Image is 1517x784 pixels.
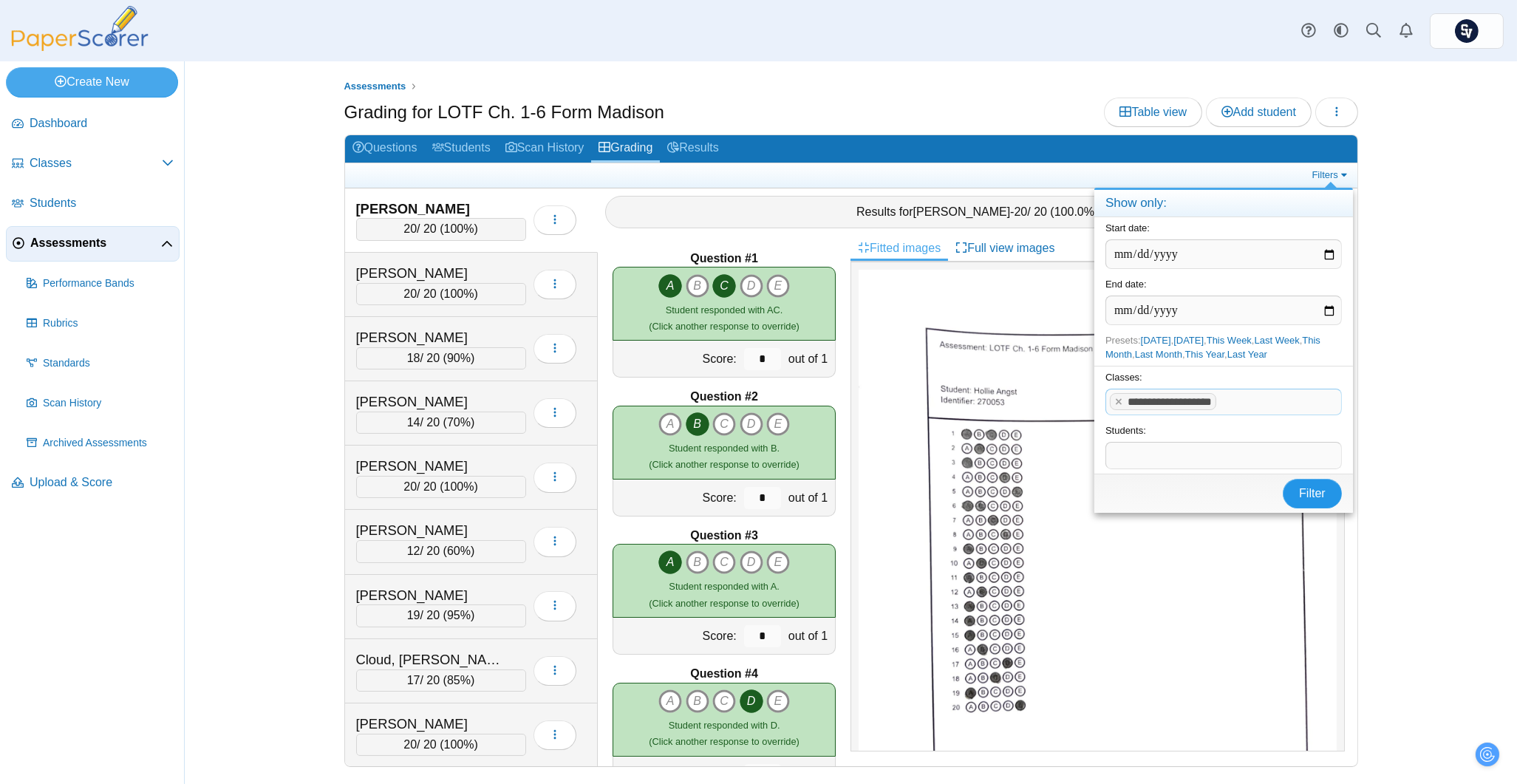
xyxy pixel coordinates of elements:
[1309,168,1354,183] a: Filters
[1105,442,1342,468] tags: ​
[785,341,835,377] div: out of 1
[6,466,180,501] a: Upload & Score
[1299,487,1326,500] span: Filter
[6,146,180,182] a: Classes
[407,352,420,364] span: 18
[1255,335,1300,346] a: Last Week
[43,436,174,451] span: Archived Assessments
[1227,349,1267,360] a: Last Year
[1185,349,1225,360] a: This Year
[356,604,526,627] div: / 20 ( )
[6,106,180,142] a: Dashboard
[740,274,763,298] i: D
[740,412,763,436] i: D
[30,115,174,132] span: Dashboard
[690,666,758,682] b: Question #4
[21,346,180,381] a: Standards
[356,734,526,756] div: / 20 ( )
[447,352,471,364] span: 90%
[356,715,504,734] div: [PERSON_NAME]
[1105,389,1342,415] tags: ​
[766,274,790,298] i: E
[1105,372,1142,383] label: Classes:
[1105,335,1320,359] a: This Month
[43,276,174,291] span: Performance Bands
[1206,98,1312,127] a: Add student
[444,480,474,493] span: 100%
[407,609,420,621] span: 19
[356,347,526,369] div: / 20 ( )
[686,550,709,574] i: B
[30,195,174,211] span: Students
[407,416,420,429] span: 14
[356,328,504,347] div: [PERSON_NAME]
[498,135,592,163] a: Scan History
[407,545,420,557] span: 12
[1135,349,1182,360] a: Last Month
[766,412,790,436] i: E
[30,155,162,171] span: Classes
[850,236,948,261] a: Fitted images
[21,306,180,341] a: Rubrics
[403,287,417,300] span: 20
[686,689,709,713] i: B
[649,443,799,470] small: (Click another response to override)
[712,274,736,298] i: C
[356,650,504,669] div: Cloud, [PERSON_NAME]
[1141,335,1171,346] a: [DATE]
[1430,13,1504,49] a: ps.PvyhDibHWFIxMkTk
[1105,335,1320,359] span: Presets: , , , , , , ,
[605,196,1350,228] div: Results for - / 20 ( )
[1173,335,1204,346] a: [DATE]
[356,457,504,476] div: [PERSON_NAME]
[344,100,664,125] h1: Grading for LOTF Ch. 1-6 Form Madison
[1283,479,1342,508] button: Filter
[356,586,504,605] div: [PERSON_NAME]
[1105,425,1146,436] label: Students:
[613,618,740,654] div: Score:
[403,222,417,235] span: 20
[447,609,471,621] span: 95%
[712,689,736,713] i: C
[1207,335,1252,346] a: This Week
[686,412,709,436] i: B
[43,396,174,411] span: Scan History
[666,304,783,316] span: Student responded with AC.
[740,689,763,713] i: D
[669,581,779,592] span: Student responded with A.
[30,474,174,491] span: Upload & Score
[649,720,799,747] small: (Click another response to override)
[658,689,682,713] i: A
[444,738,474,751] span: 100%
[425,135,498,163] a: Students
[21,426,180,461] a: Archived Assessments
[1015,205,1028,218] span: 20
[1455,19,1479,43] span: Chris Paolelli
[356,200,504,219] div: [PERSON_NAME]
[1455,19,1479,43] img: ps.PvyhDibHWFIxMkTk
[356,476,526,498] div: / 20 ( )
[658,550,682,574] i: A
[1104,98,1202,127] a: Table view
[340,78,409,96] a: Assessments
[403,480,417,493] span: 20
[43,316,174,331] span: Rubrics
[690,389,758,405] b: Question #2
[1113,397,1125,406] x: remove tag
[1119,106,1187,118] span: Table view
[356,521,504,540] div: [PERSON_NAME]
[658,412,682,436] i: A
[660,135,726,163] a: Results
[30,235,161,251] span: Assessments
[712,412,736,436] i: C
[356,540,526,562] div: / 20 ( )
[6,6,154,51] img: PaperScorer
[690,250,758,267] b: Question #1
[6,67,178,97] a: Create New
[913,205,1011,218] span: [PERSON_NAME]
[1054,205,1094,218] span: 100.0%
[403,738,417,751] span: 20
[21,266,180,301] a: Performance Bands
[356,218,526,240] div: / 20 ( )
[658,274,682,298] i: A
